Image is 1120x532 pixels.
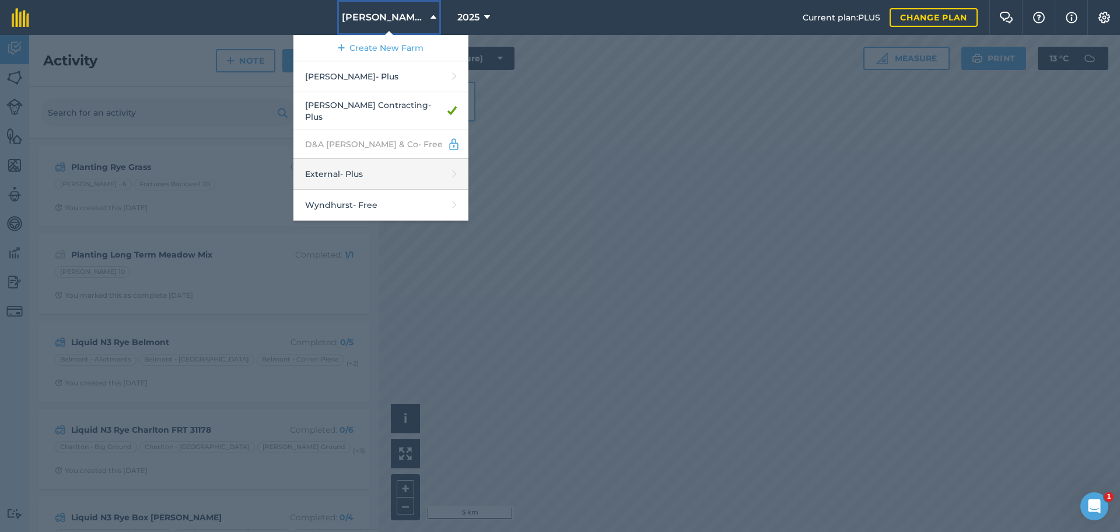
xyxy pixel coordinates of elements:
[1097,12,1111,23] img: A cog icon
[293,190,468,221] a: Wyndhurst- Free
[1032,12,1046,23] img: A question mark icon
[890,8,978,27] a: Change plan
[803,11,880,24] span: Current plan : PLUS
[1104,492,1114,502] span: 1
[293,130,468,159] a: D&A [PERSON_NAME] & Co- Free
[293,159,468,190] a: External- Plus
[293,35,468,61] a: Create New Farm
[12,8,29,27] img: fieldmargin Logo
[999,12,1013,23] img: Two speech bubbles overlapping with the left bubble in the forefront
[1066,11,1077,25] img: svg+xml;base64,PHN2ZyB4bWxucz0iaHR0cDovL3d3dy53My5vcmcvMjAwMC9zdmciIHdpZHRoPSIxNyIgaGVpZ2h0PSIxNy...
[1080,492,1108,520] iframe: Intercom live chat
[342,11,426,25] span: [PERSON_NAME] Contracting
[457,11,480,25] span: 2025
[293,61,468,92] a: [PERSON_NAME]- Plus
[447,137,460,151] img: svg+xml;base64,PD94bWwgdmVyc2lvbj0iMS4wIiBlbmNvZGluZz0idXRmLTgiPz4KPCEtLSBHZW5lcmF0b3I6IEFkb2JlIE...
[293,92,468,130] a: [PERSON_NAME] Contracting- Plus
